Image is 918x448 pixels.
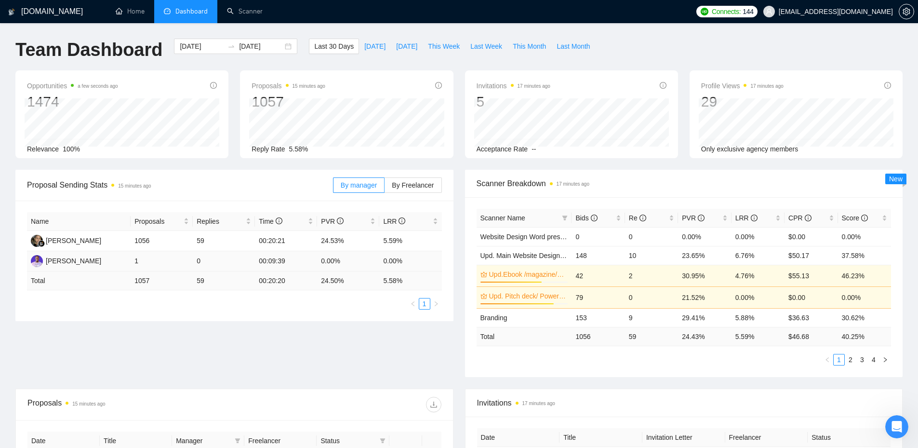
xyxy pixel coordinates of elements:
[430,298,442,310] li: Next Page
[725,428,808,447] th: Freelancer
[642,428,725,447] th: Invitation Letter
[426,397,441,412] button: download
[64,301,128,339] button: Повідомлення
[572,246,625,265] td: 148
[46,235,101,246] div: [PERSON_NAME]
[477,428,560,447] th: Date
[625,286,678,308] td: 0
[477,177,891,190] span: Scanner Breakdown
[732,327,785,346] td: 5.59 %
[480,214,525,222] span: Scanner Name
[808,428,891,447] th: Status
[785,327,838,346] td: $ 46.68
[193,212,255,231] th: Replies
[834,354,844,365] a: 1
[678,327,731,346] td: 24.43 %
[380,438,386,444] span: filter
[255,231,317,251] td: 00:20:21
[131,251,193,272] td: 1
[255,251,317,272] td: 00:09:39
[785,308,838,327] td: $36.63
[235,438,240,444] span: filter
[882,357,888,363] span: right
[678,308,731,327] td: 29.41%
[838,308,891,327] td: 30.62%
[884,82,891,89] span: info-circle
[477,93,550,111] div: 5
[480,271,487,278] span: crown
[15,39,162,61] h1: Team Dashboard
[19,68,173,118] p: Як [EMAIL_ADDRESS][DOMAIN_NAME] 👋
[20,225,161,245] div: ✅ How To: Connect your agency to [DOMAIN_NAME]
[143,325,178,332] span: Допомога
[766,8,772,15] span: user
[20,253,161,273] div: 🔠 GigRadar Search Syntax: Query Operators for Optimized Job Searches
[320,435,375,446] span: Status
[396,41,417,52] span: [DATE]
[252,145,285,153] span: Reply Rate
[131,15,150,35] img: Profile image for Valeriia
[551,39,595,54] button: Last Month
[489,291,566,301] a: Upd. Pitch deck/ PowerPoint Designer
[639,215,646,221] span: info-circle
[27,145,59,153] span: Relevance
[743,6,753,17] span: 144
[629,214,646,222] span: Re
[507,39,551,54] button: This Month
[591,215,598,221] span: info-circle
[131,272,193,290] td: 1057
[289,145,308,153] span: 5.58%
[470,41,502,52] span: Last Week
[317,231,379,251] td: 24.53%
[560,211,570,225] span: filter
[27,93,118,111] div: 1474
[27,80,118,92] span: Opportunities
[518,83,550,89] time: 17 minutes ago
[732,308,785,327] td: 5.88%
[378,434,387,448] span: filter
[180,41,224,52] input: Start date
[682,214,705,222] span: PVR
[176,435,231,446] span: Manager
[732,227,785,246] td: 0.00%
[435,82,442,89] span: info-circle
[678,246,731,265] td: 23.65%
[625,265,678,286] td: 2
[477,145,528,153] span: Acceptance Rate
[868,354,879,365] a: 4
[16,325,48,332] span: Головна
[433,301,439,307] span: right
[477,80,550,92] span: Invitations
[31,255,43,267] img: M
[879,354,891,366] button: right
[842,214,868,222] span: Score
[625,227,678,246] td: 0
[557,181,589,187] time: 17 minutes ago
[20,171,161,181] div: Поставити запитання
[751,215,758,221] span: info-circle
[732,246,785,265] td: 6.76%
[239,41,283,52] input: End date
[309,39,359,54] button: Last 30 Days
[14,198,179,217] button: Пошук в статтях
[572,227,625,246] td: 0
[857,354,867,365] a: 3
[113,15,132,35] img: Profile image for Nazar
[678,286,731,308] td: 21.52%
[317,251,379,272] td: 0.00%
[785,227,838,246] td: $0.00
[838,265,891,286] td: 46.23%
[660,82,666,89] span: info-circle
[732,265,785,286] td: 4.76%
[71,325,121,332] span: Повідомлення
[20,203,84,213] span: Пошук в статтях
[46,256,101,266] div: [PERSON_NAME]
[193,251,255,272] td: 0
[885,415,908,438] iframe: Intercom live chat
[845,354,856,366] li: 2
[838,227,891,246] td: 0.00%
[27,272,131,290] td: Total
[825,357,830,363] span: left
